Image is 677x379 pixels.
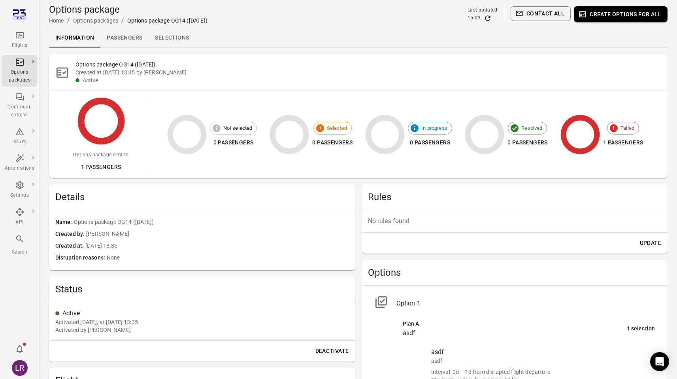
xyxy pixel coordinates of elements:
div: Flights [5,42,34,49]
div: 1 passengers [73,162,128,172]
div: Issues [5,138,34,146]
div: Plan A [403,320,627,328]
span: Failed [616,124,639,132]
button: Update [637,236,664,250]
div: Options package sent to [73,151,128,159]
h2: Options package OG14 ([DATE]) [75,61,661,68]
a: Flights [2,28,38,52]
div: Automations [5,165,34,172]
div: 1 selection [627,324,655,333]
button: Laufey Rut [9,357,31,379]
a: API [2,205,38,229]
div: Local navigation [49,28,668,47]
div: 15:03 [468,14,481,22]
a: Options packages [2,55,38,87]
div: LR [12,360,28,376]
span: Options package OG14 ([DATE]) [74,218,349,227]
p: No rules found [368,216,662,226]
div: Activated by [PERSON_NAME] [55,326,131,334]
span: [PERSON_NAME] [86,230,349,239]
div: Options package OG14 ([DATE]) [127,17,207,25]
div: 0 passengers [312,138,353,148]
button: Create options for all [574,6,668,22]
a: Information [49,28,100,47]
div: asdf [431,357,655,365]
h2: Details [55,191,349,203]
div: Created at [DATE] 13:35 by [PERSON_NAME] [75,68,661,76]
h2: Options [368,266,662,279]
div: 1 passengers [603,138,643,148]
nav: Breadcrumbs [49,16,207,25]
div: Active [62,309,349,318]
a: Selections [149,28,195,47]
span: None [107,254,349,262]
div: asdf [403,328,627,338]
div: Interval: 0d – 1d from disrupted flight departure [431,368,655,376]
a: Options packages [73,17,118,24]
a: Settings [2,178,38,202]
a: Home [49,17,64,24]
a: Communi-cations [2,90,38,121]
div: Last updated [468,6,498,14]
a: Automations [2,151,38,175]
div: API [5,218,34,226]
span: Created by [55,230,86,239]
span: In progress [417,124,452,132]
h2: Status [55,283,349,296]
div: 0 passengers [408,138,452,148]
span: Created at [55,242,85,250]
div: Open Intercom Messenger [650,352,669,371]
div: Communi-cations [5,103,34,119]
li: / [121,16,124,25]
div: Options packages [5,68,34,84]
button: Deactivate [312,344,352,358]
a: Issues [2,125,38,148]
span: Selected [322,124,351,132]
h2: Rules [368,191,662,203]
button: Contact all [511,6,571,21]
h1: Options package [49,3,207,16]
span: [DATE] 13:35 [85,242,349,250]
div: Option 1 [396,299,655,308]
div: asdf [431,347,655,357]
li: / [67,16,70,25]
div: Search [5,248,34,256]
span: Name [55,218,74,227]
div: 0 passengers [210,138,257,148]
div: Activated [DATE], at [DATE] 13:35 [55,318,138,326]
div: Settings [5,191,34,199]
a: Passengers [100,28,149,47]
button: Refresh data [484,14,492,22]
div: 0 passengers [507,138,548,148]
span: Resolved [517,124,547,132]
div: Active [83,76,661,84]
span: Disruption reasons [55,254,107,262]
button: Search [2,232,38,258]
span: Not selected [219,124,257,132]
button: Notifications [12,341,28,357]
